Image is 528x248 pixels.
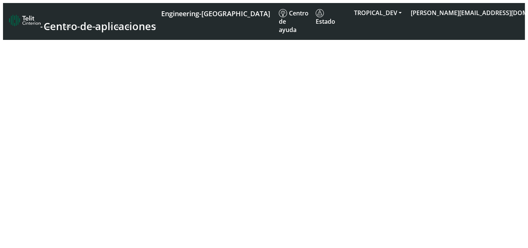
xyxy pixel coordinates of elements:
[316,9,324,17] img: status.svg
[349,6,406,20] button: TROPICAL_DEV
[161,9,270,18] span: Engineering-[GEOGRAPHIC_DATA]
[279,9,287,17] img: knowledge.svg
[44,19,156,33] span: Centro de aplicaciones
[9,12,155,30] a: Centro de aplicaciones
[276,6,313,37] a: Centro de ayuda
[316,9,335,26] span: Estado
[279,9,309,34] span: Centro de ayuda
[161,6,270,20] a: Tu instancia actual de la plataforma
[9,14,41,26] img: logo-telit-cinterion-gw-new.png
[313,6,349,29] a: Estado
